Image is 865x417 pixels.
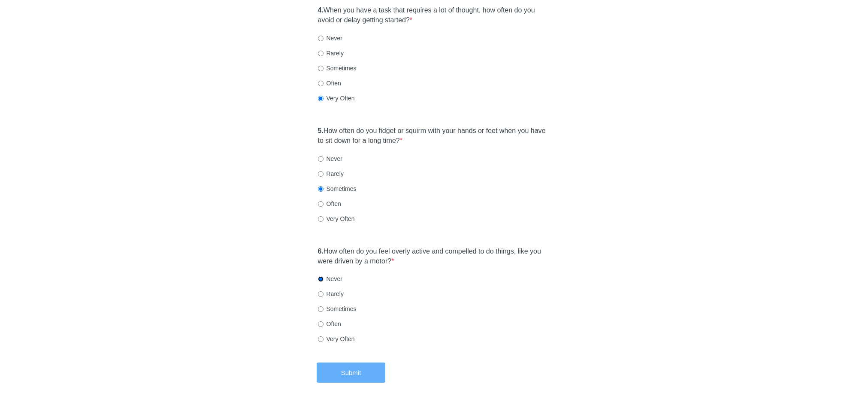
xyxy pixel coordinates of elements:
[318,216,324,222] input: Very Often
[318,248,324,255] strong: 6.
[318,64,357,73] label: Sometimes
[318,184,357,193] label: Sometimes
[318,320,341,328] label: Often
[318,321,324,327] input: Often
[318,201,324,207] input: Often
[318,36,324,41] input: Never
[318,276,324,282] input: Never
[318,186,324,192] input: Sometimes
[318,126,547,146] label: How often do you fidget or squirm with your hands or feet when you have to sit down for a long time?
[318,275,342,283] label: Never
[318,215,355,223] label: Very Often
[318,169,344,178] label: Rarely
[318,154,342,163] label: Never
[318,81,324,86] input: Often
[317,363,385,383] button: Submit
[318,306,324,312] input: Sometimes
[318,79,341,88] label: Often
[318,34,342,42] label: Never
[318,6,547,25] label: When you have a task that requires a lot of thought, how often do you avoid or delay getting star...
[318,291,324,297] input: Rarely
[318,171,324,177] input: Rarely
[318,127,324,134] strong: 5.
[318,305,357,313] label: Sometimes
[318,156,324,162] input: Never
[318,247,547,266] label: How often do you feel overly active and compelled to do things, like you were driven by a motor?
[318,96,324,101] input: Very Often
[318,51,324,56] input: Rarely
[318,6,324,14] strong: 4.
[318,49,344,57] label: Rarely
[318,199,341,208] label: Often
[318,290,344,298] label: Rarely
[318,66,324,71] input: Sometimes
[318,335,355,343] label: Very Often
[318,336,324,342] input: Very Often
[318,94,355,103] label: Very Often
